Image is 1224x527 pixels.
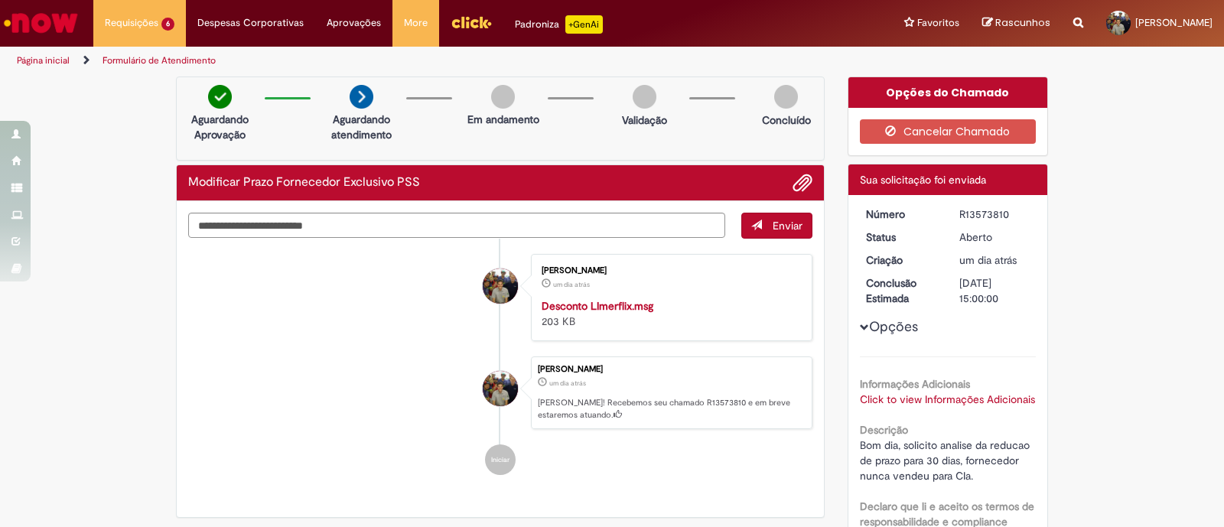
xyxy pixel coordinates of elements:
[188,239,812,491] ul: Histórico de tíquete
[855,229,949,245] dt: Status
[549,379,586,388] span: um dia atrás
[467,112,539,127] p: Em andamento
[451,11,492,34] img: click_logo_yellow_360x200.png
[183,112,257,142] p: Aguardando Aprovação
[188,213,725,239] textarea: Digite sua mensagem aqui...
[2,8,80,38] img: ServiceNow
[741,213,812,239] button: Enviar
[542,298,796,329] div: 203 KB
[17,54,70,67] a: Página inicial
[860,119,1037,144] button: Cancelar Chamado
[855,252,949,268] dt: Criação
[762,112,811,128] p: Concluído
[860,392,1035,406] a: Click to view Informações Adicionais
[855,207,949,222] dt: Número
[105,15,158,31] span: Requisições
[959,253,1017,267] span: um dia atrás
[860,173,986,187] span: Sua solicitação foi enviada
[848,77,1048,108] div: Opções do Chamado
[959,275,1030,306] div: [DATE] 15:00:00
[188,176,420,190] h2: Modificar Prazo Fornecedor Exclusivo PSS Histórico de tíquete
[542,266,796,275] div: [PERSON_NAME]
[793,173,812,193] button: Adicionar anexos
[995,15,1050,30] span: Rascunhos
[633,85,656,109] img: img-circle-grey.png
[542,299,653,313] a: Desconto LImerflix.msg
[538,397,804,421] p: [PERSON_NAME]! Recebemos seu chamado R13573810 e em breve estaremos atuando.
[959,229,1030,245] div: Aberto
[622,112,667,128] p: Validação
[860,423,908,437] b: Descrição
[188,356,812,430] li: Lucas Xavier De Oliveira
[860,438,1033,483] span: Bom dia, solicito analise da reducao de prazo para 30 dias, fornecedor nunca vendeu para CIa.
[959,207,1030,222] div: R13573810
[855,275,949,306] dt: Conclusão Estimada
[982,16,1050,31] a: Rascunhos
[404,15,428,31] span: More
[161,18,174,31] span: 6
[103,54,216,67] a: Formulário de Atendimento
[773,219,802,233] span: Enviar
[553,280,590,289] span: um dia atrás
[553,280,590,289] time: 28/09/2025 10:40:14
[350,85,373,109] img: arrow-next.png
[860,377,970,391] b: Informações Adicionais
[549,379,586,388] time: 28/09/2025 10:40:16
[959,252,1030,268] div: 28/09/2025 10:40:16
[774,85,798,109] img: img-circle-grey.png
[197,15,304,31] span: Despesas Corporativas
[483,371,518,406] div: Lucas Xavier De Oliveira
[324,112,399,142] p: Aguardando atendimento
[1135,16,1213,29] span: [PERSON_NAME]
[538,365,804,374] div: [PERSON_NAME]
[327,15,381,31] span: Aprovações
[515,15,603,34] div: Padroniza
[208,85,232,109] img: check-circle-green.png
[11,47,805,75] ul: Trilhas de página
[565,15,603,34] p: +GenAi
[491,85,515,109] img: img-circle-grey.png
[917,15,959,31] span: Favoritos
[483,268,518,304] div: Lucas Xavier De Oliveira
[959,253,1017,267] time: 28/09/2025 10:40:16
